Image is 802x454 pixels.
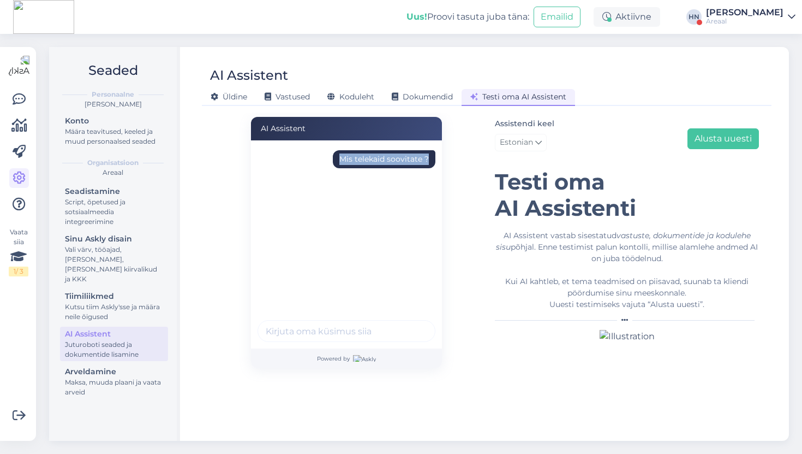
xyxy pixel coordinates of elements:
[534,7,580,27] button: Emailid
[353,355,376,362] img: Askly
[210,65,288,86] div: AI Assistent
[265,92,310,102] span: Vastused
[9,56,29,76] img: Askly Logo
[65,127,163,146] div: Määra teavitused, keeled ja muud personaalsed seaded
[600,330,655,343] img: Illustration
[65,302,163,322] div: Kutsu tiim Askly'sse ja määra neile õigused
[65,366,163,378] div: Arveldamine
[60,289,168,323] a: TiimiliikmedKutsu tiim Askly'sse ja määra neile õigused
[9,227,28,276] div: Vaata siia
[65,115,163,127] div: Konto
[60,232,168,286] a: Sinu Askly disainVali värv, tööajad, [PERSON_NAME], [PERSON_NAME] kiirvalikud ja KKK
[495,169,759,221] h1: Testi oma AI Assistenti
[392,92,453,102] span: Dokumendid
[65,340,163,359] div: Juturoboti seaded ja dokumentide lisamine
[58,60,168,81] h2: Seaded
[406,10,529,23] div: Proovi tasuta juba täna:
[92,90,134,99] b: Personaalne
[9,267,28,276] div: 1 / 3
[87,158,139,168] b: Organisatsioon
[500,137,533,149] span: Estonian
[258,320,435,342] input: Kirjuta oma küsimus siia
[60,114,168,148] a: KontoMäära teavitused, keeled ja muud personaalsed seaded
[470,92,566,102] span: Testi oma AI Assistent
[65,197,163,227] div: Script, õpetused ja sotsiaalmeedia integreerimine
[594,7,660,27] div: Aktiivne
[706,8,795,26] a: [PERSON_NAME]Areaal
[339,154,429,165] div: Mis telekaid soovitate ?
[495,230,759,310] div: AI Assistent vastab sisestatud põhjal. Enne testimist palun kontolli, millise alamlehe andmed AI ...
[60,184,168,228] a: SeadistamineScript, õpetused ja sotsiaalmeedia integreerimine
[58,99,168,109] div: [PERSON_NAME]
[496,231,751,252] i: vastuste, dokumentide ja kodulehe sisu
[60,327,168,361] a: AI AssistentJuturoboti seaded ja dokumentide lisamine
[65,233,163,245] div: Sinu Askly disain
[495,118,554,129] label: Assistendi keel
[65,328,163,340] div: AI Assistent
[317,355,376,363] span: Powered by
[251,117,442,140] div: AI Assistent
[65,291,163,302] div: Tiimiliikmed
[327,92,374,102] span: Koduleht
[706,8,783,17] div: [PERSON_NAME]
[495,134,547,151] a: Estonian
[65,378,163,397] div: Maksa, muuda plaani ja vaata arveid
[65,245,163,284] div: Vali värv, tööajad, [PERSON_NAME], [PERSON_NAME] kiirvalikud ja KKK
[211,92,247,102] span: Üldine
[406,11,427,22] b: Uus!
[686,9,702,25] div: HN
[706,17,783,26] div: Areaal
[58,168,168,178] div: Areaal
[687,128,759,149] button: Alusta uuesti
[65,186,163,197] div: Seadistamine
[60,364,168,399] a: ArveldamineMaksa, muuda plaani ja vaata arveid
